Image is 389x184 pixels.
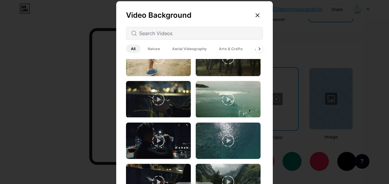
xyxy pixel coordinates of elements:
[139,30,258,37] input: Search Videos
[126,45,140,53] span: All
[214,45,248,53] span: Arts & Crafts
[126,11,191,20] span: Video Background
[143,45,165,53] span: Nature
[250,45,283,53] span: Architecture
[167,45,212,53] span: Aerial Videography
